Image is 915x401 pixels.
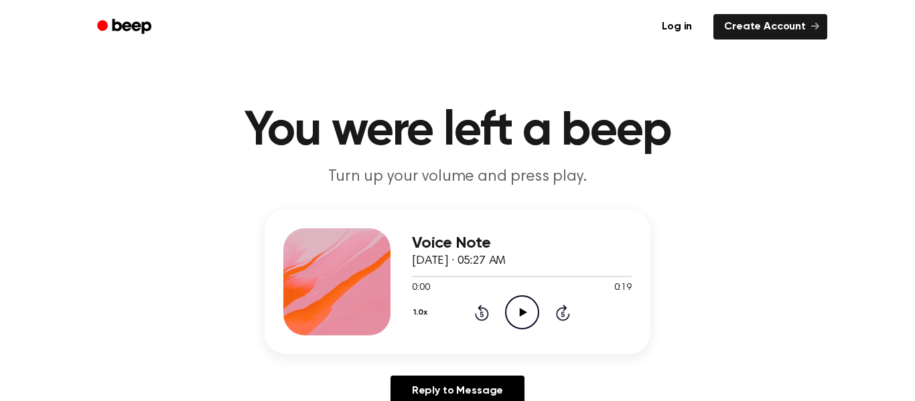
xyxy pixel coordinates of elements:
a: Create Account [713,14,827,39]
span: 0:00 [412,281,429,295]
p: Turn up your volume and press play. [200,166,715,188]
h3: Voice Note [412,234,632,252]
button: 1.0x [412,301,432,324]
a: Beep [88,14,163,40]
span: [DATE] · 05:27 AM [412,255,506,267]
span: 0:19 [614,281,632,295]
a: Log in [648,11,705,42]
h1: You were left a beep [115,107,800,155]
